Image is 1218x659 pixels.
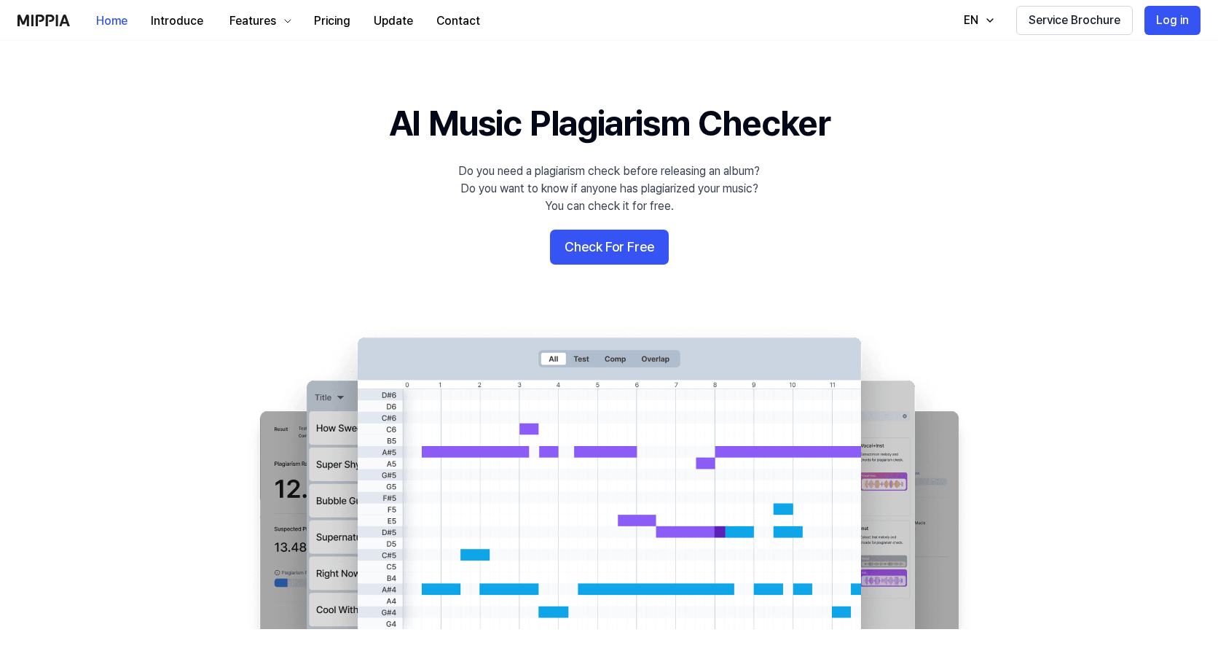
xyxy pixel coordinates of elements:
h1: AI Music Plagiarism Checker [389,99,830,148]
img: logo [17,15,70,26]
a: Home [85,1,139,41]
button: Pricing [302,7,362,36]
button: Features [215,7,302,36]
a: Update [362,1,425,41]
img: main Image [230,323,988,629]
button: Service Brochure [1016,6,1133,35]
div: EN [961,12,981,29]
div: Features [227,12,279,30]
div: Do you need a plagiarism check before releasing an album? Do you want to know if anyone has plagi... [458,163,760,215]
button: Update [362,7,425,36]
button: Introduce [139,7,215,36]
button: EN [949,6,1005,35]
button: Log in [1144,6,1201,35]
button: Home [85,7,139,36]
button: Contact [425,7,492,36]
button: Check For Free [550,230,669,265]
